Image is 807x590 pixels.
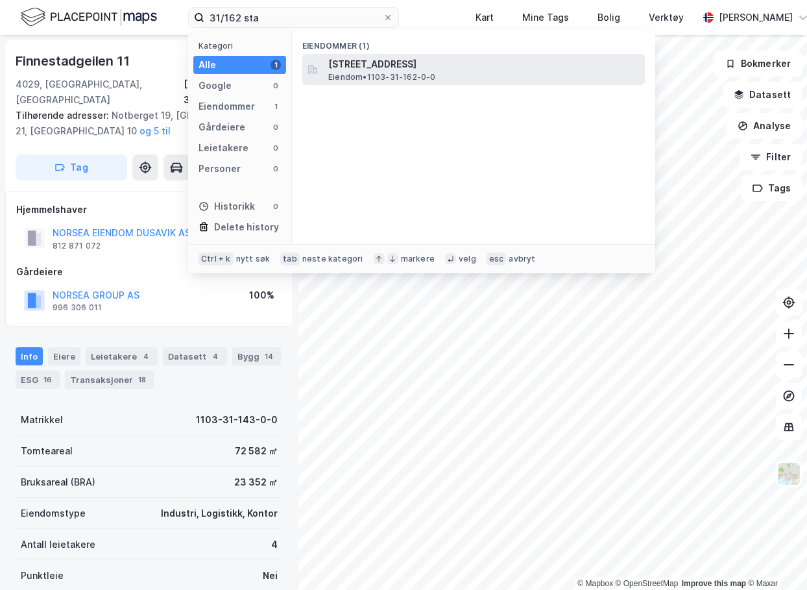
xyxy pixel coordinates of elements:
[16,51,132,71] div: Finnestadgeilen 11
[280,252,300,265] div: tab
[16,110,112,121] span: Tilhørende adresser:
[597,10,620,25] div: Bolig
[161,506,278,521] div: Industri, Logistikk, Kontor
[232,347,281,365] div: Bygg
[719,10,793,25] div: [PERSON_NAME]
[21,443,73,459] div: Tomteareal
[21,506,86,521] div: Eiendomstype
[742,528,807,590] iframe: Chat Widget
[714,51,802,77] button: Bokmerker
[16,371,60,389] div: ESG
[199,41,286,51] div: Kategori
[21,6,157,29] img: logo.f888ab2527a4732fd821a326f86c7f29.svg
[21,474,95,490] div: Bruksareal (BRA)
[214,219,279,235] div: Delete history
[234,474,278,490] div: 23 352 ㎡
[292,31,655,54] div: Eiendommer (1)
[21,568,64,584] div: Punktleie
[86,347,158,365] div: Leietakere
[777,461,801,486] img: Z
[204,8,383,27] input: Søk på adresse, matrikkel, gårdeiere, leietakere eller personer
[509,254,535,264] div: avbryt
[723,82,802,108] button: Datasett
[271,60,281,70] div: 1
[16,202,282,217] div: Hjemmelshaver
[48,347,80,365] div: Eiere
[271,164,281,174] div: 0
[21,537,95,552] div: Antall leietakere
[263,568,278,584] div: Nei
[65,371,154,389] div: Transaksjoner
[742,528,807,590] div: Kontrollprogram for chat
[727,113,802,139] button: Analyse
[16,347,43,365] div: Info
[328,72,436,82] span: Eiendom • 1103-31-162-0-0
[199,99,255,114] div: Eiendommer
[459,254,476,264] div: velg
[271,122,281,132] div: 0
[16,77,184,108] div: 4029, [GEOGRAPHIC_DATA], [GEOGRAPHIC_DATA]
[476,10,494,25] div: Kart
[139,350,152,363] div: 4
[249,288,274,303] div: 100%
[196,412,278,428] div: 1103-31-143-0-0
[649,10,684,25] div: Verktøy
[741,175,802,201] button: Tags
[522,10,569,25] div: Mine Tags
[199,119,245,135] div: Gårdeiere
[271,143,281,153] div: 0
[401,254,435,264] div: markere
[271,201,281,212] div: 0
[136,373,149,386] div: 18
[235,443,278,459] div: 72 582 ㎡
[328,56,640,72] span: [STREET_ADDRESS]
[209,350,222,363] div: 4
[199,78,232,93] div: Google
[271,101,281,112] div: 1
[41,373,54,386] div: 16
[184,77,283,108] div: [GEOGRAPHIC_DATA], 31/143
[199,161,241,177] div: Personer
[16,154,127,180] button: Tag
[53,241,101,251] div: 812 871 072
[199,252,234,265] div: Ctrl + k
[199,57,216,73] div: Alle
[682,579,746,588] a: Improve this map
[271,537,278,552] div: 4
[740,144,802,170] button: Filter
[487,252,507,265] div: esc
[199,140,248,156] div: Leietakere
[16,264,282,280] div: Gårdeiere
[577,579,613,588] a: Mapbox
[262,350,276,363] div: 14
[236,254,271,264] div: nytt søk
[53,302,102,313] div: 996 306 011
[199,199,255,214] div: Historikk
[271,80,281,91] div: 0
[616,579,679,588] a: OpenStreetMap
[302,254,363,264] div: neste kategori
[21,412,63,428] div: Matrikkel
[163,347,227,365] div: Datasett
[16,108,272,139] div: Notberget 19, [GEOGRAPHIC_DATA] 21, [GEOGRAPHIC_DATA] 10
